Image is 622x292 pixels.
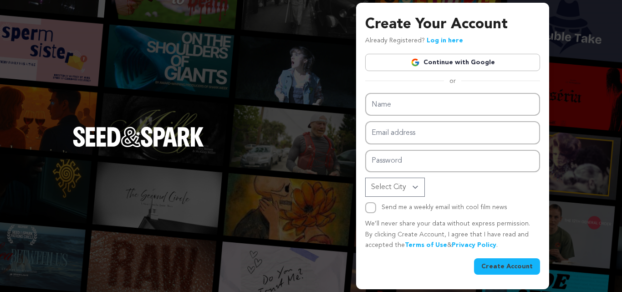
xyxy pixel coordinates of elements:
span: or [444,77,461,86]
img: Google logo [411,58,420,67]
p: Already Registered? [365,36,463,46]
label: Send me a weekly email with cool film news [382,204,507,210]
a: Terms of Use [405,242,447,248]
a: Continue with Google [365,54,540,71]
p: We’ll never share your data without express permission. By clicking Create Account, I agree that ... [365,219,540,251]
h3: Create Your Account [365,14,540,36]
input: Name [365,93,540,116]
input: Password [365,150,540,172]
input: Email address [365,121,540,144]
a: Log in here [427,37,463,44]
button: Create Account [474,258,540,275]
a: Seed&Spark Homepage [73,127,204,165]
img: Seed&Spark Logo [73,127,204,147]
a: Privacy Policy [452,242,496,248]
